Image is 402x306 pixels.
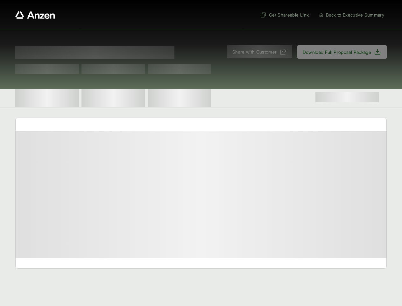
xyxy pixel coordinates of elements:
[316,9,387,21] button: Back to Executive Summary
[81,64,145,74] span: Test
[257,9,311,21] button: Get Shareable Link
[148,64,211,74] span: Test
[15,46,174,59] span: Proposal for
[15,64,79,74] span: Test
[260,11,309,18] span: Get Shareable Link
[15,11,55,19] a: Anzen website
[232,48,277,55] span: Share with Customer
[326,11,384,18] span: Back to Executive Summary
